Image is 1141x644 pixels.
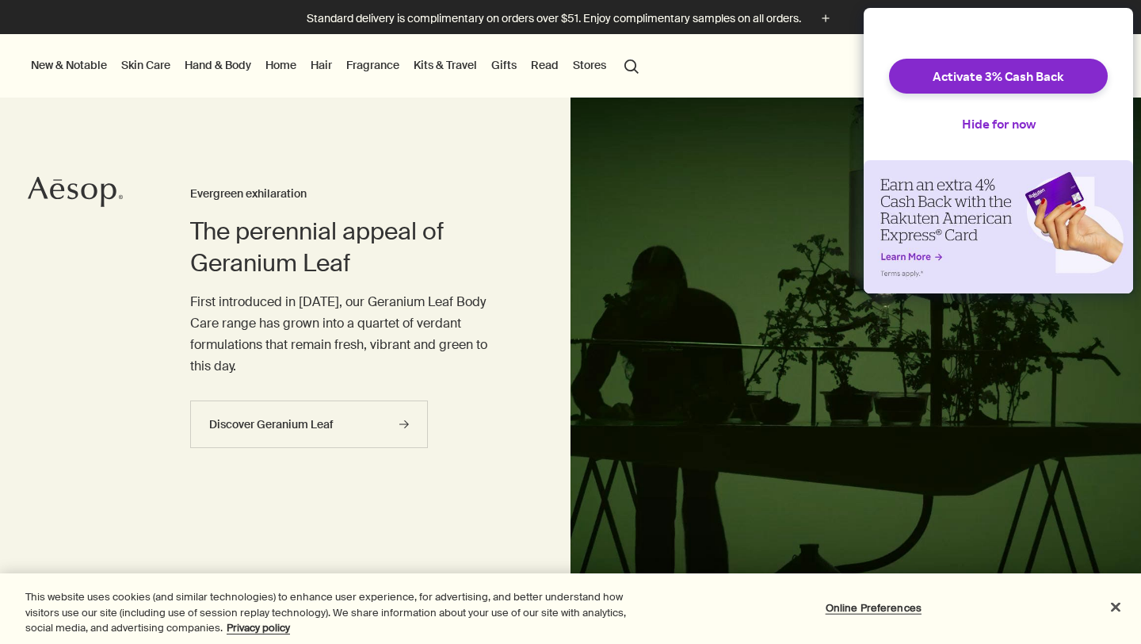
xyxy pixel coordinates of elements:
[570,55,609,75] button: Stores
[181,55,254,75] a: Hand & Body
[307,10,801,27] p: Standard delivery is complimentary on orders over $51. Enjoy complimentary samples on all orders.
[28,55,110,75] button: New & Notable
[1098,589,1133,624] button: Close
[488,55,520,75] a: Gifts
[28,176,123,212] a: Aesop
[824,592,923,623] button: Online Preferences, Opens the preference center dialog
[190,216,507,279] h2: The perennial appeal of Geranium Leaf
[528,55,562,75] a: Read
[307,10,834,28] button: Standard delivery is complimentary on orders over $51. Enjoy complimentary samples on all orders.
[410,55,480,75] a: Kits & Travel
[227,621,290,634] a: More information about your privacy, opens in a new tab
[262,55,300,75] a: Home
[28,176,123,208] svg: Aesop
[307,55,335,75] a: Hair
[25,589,628,636] div: This website uses cookies (and similar technologies) to enhance user experience, for advertising,...
[617,50,646,80] button: Open search
[118,55,174,75] a: Skin Care
[190,185,507,204] h3: Evergreen exhilaration
[343,55,403,75] a: Fragrance
[190,401,428,448] a: Discover Geranium Leaf
[28,34,646,98] nav: primary
[190,291,507,378] p: First introduced in [DATE], our Geranium Leaf Body Care range has grown into a quartet of verdant...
